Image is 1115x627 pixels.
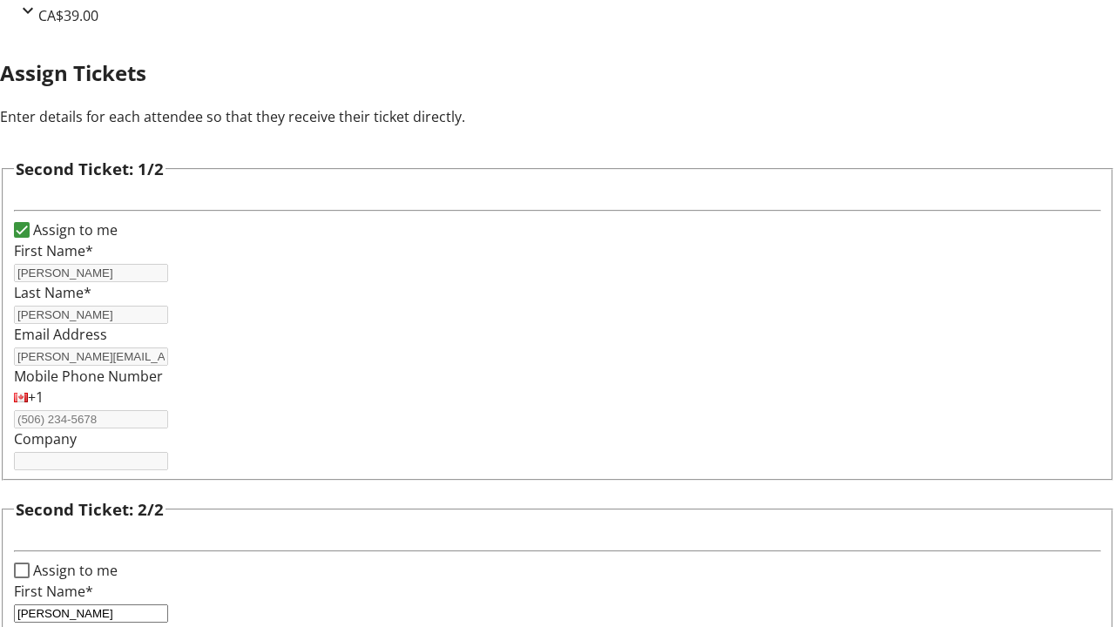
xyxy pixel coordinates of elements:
[16,497,164,522] h3: Second Ticket: 2/2
[38,6,98,25] span: CA$39.00
[14,582,93,601] label: First Name*
[30,219,118,240] label: Assign to me
[16,157,164,181] h3: Second Ticket: 1/2
[30,560,118,581] label: Assign to me
[14,410,168,428] input: (506) 234-5678
[14,325,107,344] label: Email Address
[14,283,91,302] label: Last Name*
[14,241,93,260] label: First Name*
[14,367,163,386] label: Mobile Phone Number
[14,429,77,448] label: Company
